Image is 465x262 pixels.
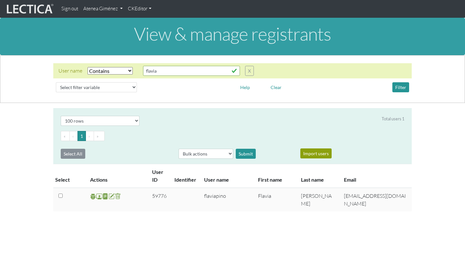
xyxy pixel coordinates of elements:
td: 59776 [148,188,170,211]
th: First name [254,164,297,188]
button: Help [237,82,253,92]
a: CKEditor [125,3,154,15]
ul: Pagination [61,131,404,141]
div: User name [58,67,82,75]
span: Staff [96,193,102,200]
a: Atenea Giménez [81,3,125,15]
button: Clear [268,82,284,92]
button: X [245,66,254,76]
button: Go to page 1 [77,131,86,141]
img: lecticalive [5,3,54,15]
div: Total users 1 [382,116,404,122]
button: Filter [392,82,409,92]
td: [PERSON_NAME] [297,188,340,211]
th: Last name [297,164,340,188]
span: reports [102,193,108,200]
div: Submit [236,149,256,159]
th: Email [340,164,412,188]
th: User ID [148,164,170,188]
a: Sign out [59,3,81,15]
a: Help [237,83,253,89]
span: account update [108,193,115,200]
td: flaviapino [200,188,254,211]
button: Import users [300,148,332,158]
button: Select All [61,149,85,159]
h1: View & manage registrants [5,24,460,44]
td: [EMAIL_ADDRESS][DOMAIN_NAME] [340,188,412,211]
td: Flavia [254,188,297,211]
span: delete [115,193,121,200]
th: Identifier [170,164,200,188]
th: User name [200,164,254,188]
th: Select [53,164,86,188]
th: Actions [86,164,148,188]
